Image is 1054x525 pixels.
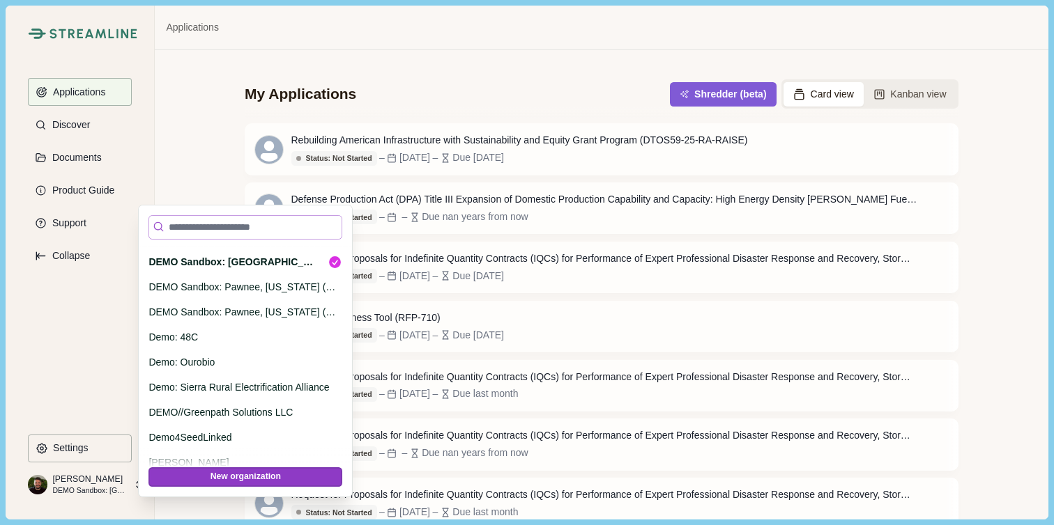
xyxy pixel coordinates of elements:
button: Discover [28,111,132,139]
div: Request for Proposals for Indefinite Quantity Contracts (IQCs) for Performance of Expert Professi... [291,487,919,502]
div: My Applications [245,84,356,104]
svg: avatar [255,489,283,517]
div: [DATE] [399,269,430,283]
div: Status: Not Started [296,508,372,517]
div: Status: Not Started [296,154,372,163]
a: Applications [166,20,219,35]
a: Settings [28,434,132,467]
p: Demo: Ourobio [148,355,337,370]
p: Documents [47,152,102,164]
a: Streamline Climate LogoStreamline Climate Logo [28,28,132,39]
div: [DATE] [399,505,430,519]
a: Request for Proposals for Indefinite Quantity Contracts (IQCs) for Performance of Expert Professi... [245,418,958,470]
div: Rebuilding American Infrastructure with Sustainability and Equity Grant Program (DTOS59-25-RA-RAISE) [291,133,748,148]
p: Demo4SeedLinked [148,430,337,445]
div: [DATE] [399,328,430,343]
button: Documents [28,143,132,171]
div: Request for Proposals for Indefinite Quantity Contracts (IQCs) for Performance of Expert Professi... [291,428,919,443]
div: Due [DATE] [452,269,504,283]
p: DEMO Sandbox: [GEOGRAPHIC_DATA], [US_STATE] [148,255,318,269]
div: Request for Proposals for Indefinite Quantity Contracts (IQCs) for Performance of Expert Professi... [291,251,919,266]
div: Due [DATE] [452,328,504,343]
p: Discover [47,119,90,131]
div: [DATE] [399,150,430,165]
button: Card view [784,82,864,107]
div: – [379,386,385,401]
button: Applications [28,78,132,106]
a: Defense Production Act (DPA) Title III Expansion of Domestic Production Capability and Capacity: ... [245,182,958,234]
svg: avatar [255,194,283,222]
div: Due last month [452,505,518,519]
button: Settings [28,434,132,462]
div: – [402,446,407,460]
div: [DATE] [399,386,430,401]
p: [PERSON_NAME] [52,473,125,485]
div: – [432,386,438,401]
div: – [379,446,385,460]
img: Streamline Climate Logo [28,28,45,39]
div: – [432,328,438,343]
a: Cost Effectiveness Tool (RFP-710)Status: Not Started–[DATE]–Due [DATE] [245,301,958,352]
div: Defense Production Act (DPA) Title III Expansion of Domestic Production Capability and Capacity: ... [291,192,919,207]
a: Request for Proposals for Indefinite Quantity Contracts (IQCs) for Performance of Expert Professi... [245,242,958,293]
button: Expand [28,242,132,269]
div: Cost Effectiveness Tool (RFP-710) [291,311,504,325]
div: – [379,328,385,343]
svg: avatar [255,136,283,164]
div: – [432,269,438,283]
div: – [379,505,385,519]
button: Status: Not Started [291,505,377,519]
div: – [402,210,407,224]
p: Demo: 48C [148,330,337,345]
p: Applications [48,86,106,98]
div: – [432,150,438,165]
p: DEMO Sandbox: [GEOGRAPHIC_DATA], [US_STATE] [52,485,125,496]
button: New organization [148,467,342,487]
p: Support [47,217,86,229]
button: Status: Not Started [291,151,377,166]
div: – [432,505,438,519]
button: Support [28,209,132,237]
p: DEMO Sandbox: Pawnee, [US_STATE] (Copy)1 [148,305,337,320]
div: – [379,210,385,224]
div: Due [DATE] [452,150,504,165]
p: Demo: Sierra Rural Electrification Alliance [148,380,337,395]
p: Product Guide [47,185,115,196]
p: Settings [48,442,89,454]
div: Due nan years from now [422,210,528,224]
div: – [379,269,385,283]
a: Rebuilding American Infrastructure with Sustainability and Equity Grant Program (DTOS59-25-RA-RAI... [245,123,958,175]
div: Request for Proposals for Indefinite Quantity Contracts (IQCs) for Performance of Expert Professi... [291,370,919,384]
p: DEMO//Greenpath Solutions LLC [148,405,337,420]
img: profile picture [28,475,47,494]
div: – [379,150,385,165]
a: Request for Proposals for Indefinite Quantity Contracts (IQCs) for Performance of Expert Professi... [245,360,958,412]
button: Shredder (beta) [670,82,776,107]
p: Collapse [47,250,90,262]
button: Product Guide [28,176,132,204]
p: DEMO Sandbox: Pawnee, [US_STATE] (Copy) [148,280,337,295]
div: Due last month [452,386,518,401]
button: Kanban view [864,82,956,107]
img: Streamline Climate Logo [49,29,137,39]
div: Due nan years from now [422,446,528,460]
